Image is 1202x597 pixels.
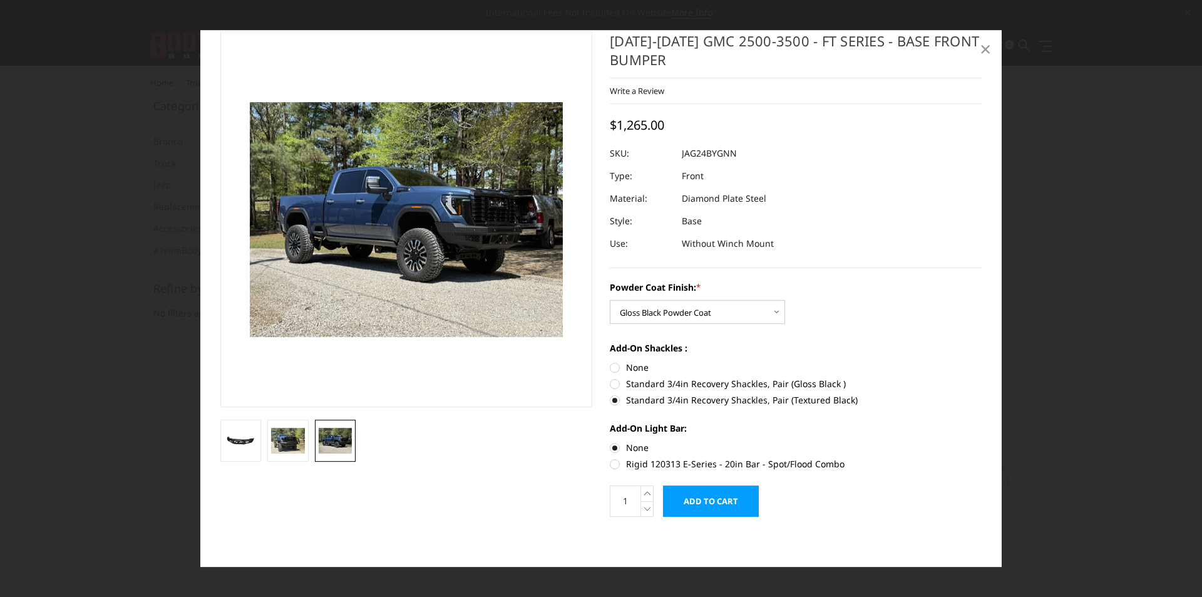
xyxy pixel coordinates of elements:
a: Write a Review [610,85,664,96]
img: 2024-2025 GMC 2500-3500 - FT Series - Base Front Bumper [224,433,258,449]
dd: Without Winch Mount [682,232,774,255]
label: Rigid 120313 E-Series - 20in Bar - Spot/Flood Combo [610,457,982,470]
label: Powder Coat Finish: [610,281,982,294]
h1: [DATE]-[DATE] GMC 2500-3500 - FT Series - Base Front Bumper [610,31,982,78]
dt: Use: [610,232,672,255]
label: None [610,441,982,454]
img: 2024-2025 GMC 2500-3500 - FT Series - Base Front Bumper [319,428,352,454]
dd: Diamond Plate Steel [682,187,766,210]
label: Standard 3/4in Recovery Shackles, Pair (Gloss Black ) [610,377,982,390]
dt: SKU: [610,142,672,165]
dt: Material: [610,187,672,210]
dt: Style: [610,210,672,232]
span: $1,265.00 [610,117,664,133]
label: Add-On Light Bar: [610,422,982,435]
dd: JAG24BYGNN [682,142,737,165]
a: Close [975,39,995,59]
dd: Base [682,210,702,232]
input: Add to Cart [663,485,759,517]
span: × [980,35,991,62]
a: 2024-2025 GMC 2500-3500 - FT Series - Base Front Bumper [220,31,593,407]
label: None [610,361,982,374]
dt: Type: [610,165,672,187]
img: 2024-2025 GMC 2500-3500 - FT Series - Base Front Bumper [271,428,305,454]
iframe: Chat Widget [1139,537,1202,597]
label: Add-On Shackles : [610,341,982,355]
dd: Front [682,165,704,187]
label: Standard 3/4in Recovery Shackles, Pair (Textured Black) [610,393,982,407]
